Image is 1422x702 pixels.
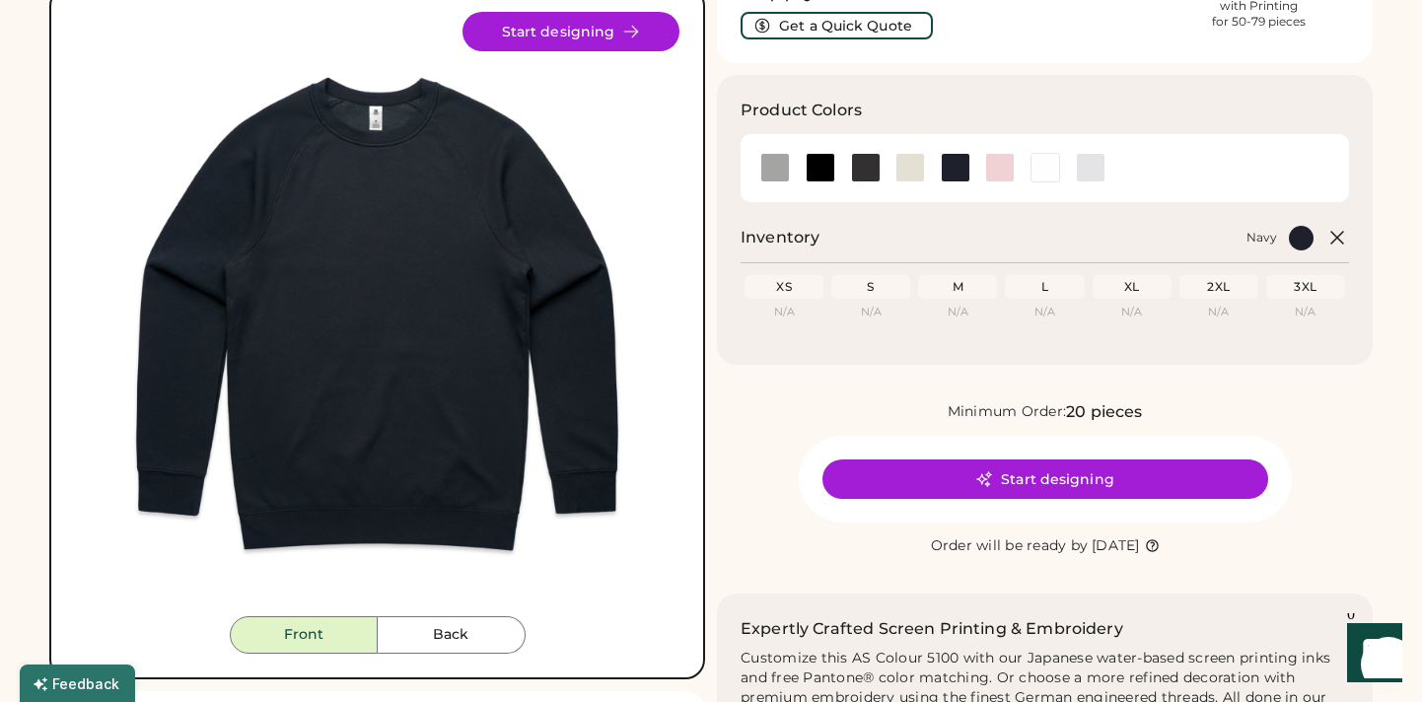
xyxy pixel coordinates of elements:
div: XS [748,279,819,295]
div: 5100 Style Image [75,12,679,616]
button: Start designing [462,12,679,51]
div: M [922,279,993,295]
h2: Expertly Crafted Screen Printing & Embroidery [741,617,1123,641]
div: 2XL [1183,279,1254,295]
div: N/A [1009,307,1080,317]
div: Minimum Order: [948,402,1067,422]
div: N/A [922,307,993,317]
h3: Product Colors [741,99,862,122]
h2: Inventory [741,226,819,249]
div: N/A [748,307,819,317]
div: N/A [835,307,906,317]
div: N/A [1097,307,1168,317]
div: [DATE] [1092,536,1140,556]
button: Back [378,616,526,654]
div: N/A [1270,307,1341,317]
button: Start designing [822,459,1268,499]
iframe: Front Chat [1328,613,1413,698]
img: 5100 - Navy Front Image [75,12,679,616]
div: N/A [1183,307,1254,317]
button: Front [230,616,378,654]
button: Get a Quick Quote [741,12,933,39]
div: Navy [1246,230,1277,246]
div: L [1009,279,1080,295]
div: XL [1097,279,1168,295]
div: 3XL [1270,279,1341,295]
div: S [835,279,906,295]
div: 20 pieces [1066,400,1142,424]
div: Order will be ready by [931,536,1089,556]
